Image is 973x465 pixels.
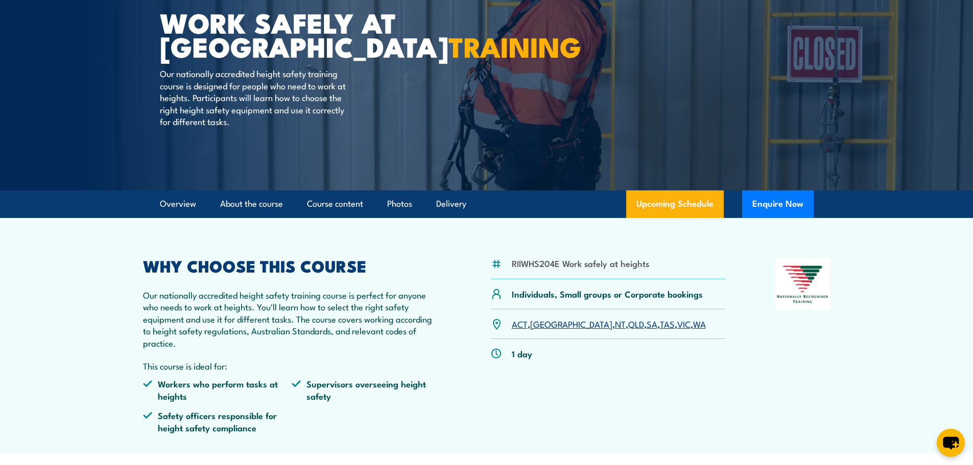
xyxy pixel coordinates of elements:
[626,190,724,218] a: Upcoming Schedule
[220,190,283,217] a: About the course
[448,25,581,67] strong: TRAINING
[160,190,196,217] a: Overview
[143,289,441,349] p: Our nationally accredited height safety training course is perfect for anyone who needs to work a...
[160,67,346,127] p: Our nationally accredited height safety training course is designed for people who need to work a...
[436,190,466,217] a: Delivery
[292,378,441,402] li: Supervisors overseeing height safety
[775,258,830,310] img: Nationally Recognised Training logo.
[615,317,626,330] a: NT
[660,317,675,330] a: TAS
[512,288,703,300] p: Individuals, Small groups or Corporate bookings
[647,317,657,330] a: SA
[512,348,532,359] p: 1 day
[742,190,814,218] button: Enquire Now
[530,317,612,330] a: [GEOGRAPHIC_DATA]
[143,360,441,372] p: This course is ideal for:
[512,318,706,330] p: , , , , , , ,
[693,317,706,330] a: WA
[307,190,363,217] a: Course content
[143,409,292,433] li: Safety officers responsible for height safety compliance
[387,190,412,217] a: Photos
[143,258,441,273] h2: WHY CHOOSE THIS COURSE
[143,378,292,402] li: Workers who perform tasks at heights
[160,10,412,58] h1: Work Safely at [GEOGRAPHIC_DATA]
[677,317,691,330] a: VIC
[937,429,965,457] button: chat-button
[512,317,528,330] a: ACT
[628,317,644,330] a: QLD
[512,257,649,269] li: RIIWHS204E Work safely at heights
